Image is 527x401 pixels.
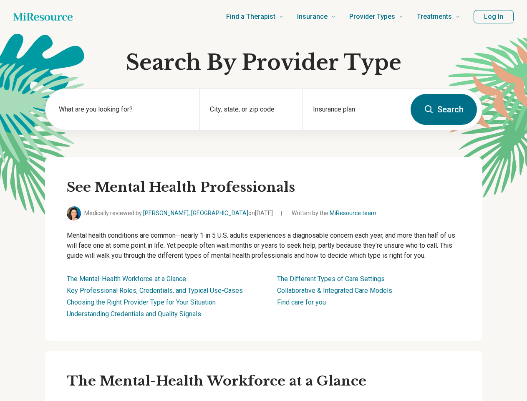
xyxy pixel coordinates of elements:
a: Key Professional Roles, Credentials, and Typical Use-Cases [67,287,243,294]
h2: See Mental Health Professionals [67,179,461,196]
span: Provider Types [349,11,395,23]
button: Log In [474,10,514,23]
a: MiResource team [330,210,376,216]
a: Collaborative & Integrated Care Models [277,287,392,294]
a: Choosing the Right Provider Type for Your Situation [67,298,216,306]
a: Understanding Credentials and Quality Signals [67,310,201,318]
a: Home page [13,8,73,25]
h1: Search By Provider Type [45,50,482,75]
label: What are you looking for? [59,104,190,114]
h3: The Mental-Health Workforce at a Glance [67,373,461,390]
span: Written by the [292,209,376,218]
a: The Mental-Health Workforce at a Glance [67,275,186,283]
span: Medically reviewed by [84,209,273,218]
p: Mental health conditions are common—nearly 1 in 5 U.S. adults experiences a diagnosable concern e... [67,231,461,261]
span: Treatments [417,11,452,23]
a: The Different Types of Care Settings [277,275,385,283]
span: Insurance [297,11,328,23]
a: [PERSON_NAME], [GEOGRAPHIC_DATA] [143,210,248,216]
a: Find care for you [277,298,326,306]
button: Search [411,94,477,125]
span: Find a Therapist [226,11,275,23]
span: on [DATE] [248,210,273,216]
